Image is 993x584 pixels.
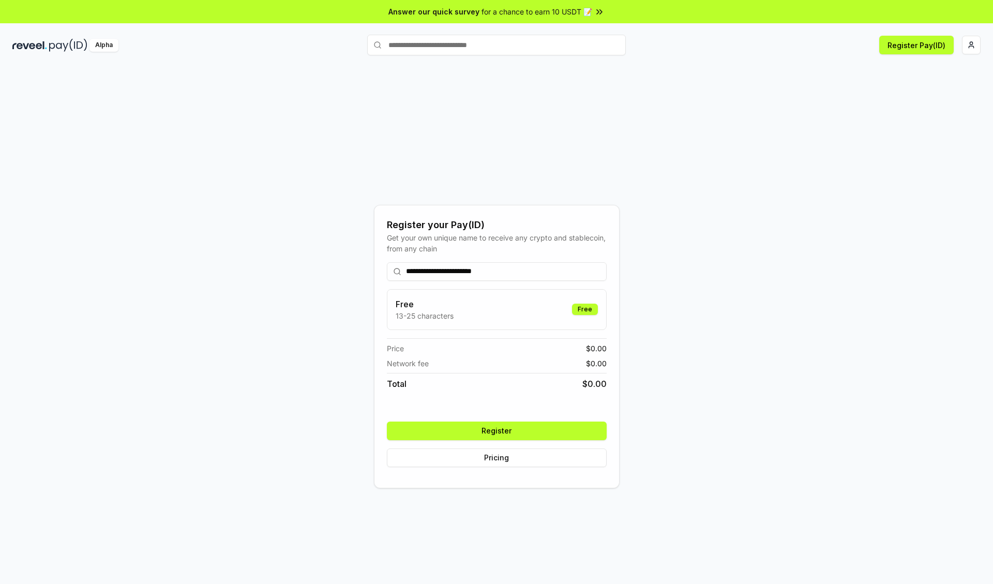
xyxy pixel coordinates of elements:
[396,310,454,321] p: 13-25 characters
[387,218,607,232] div: Register your Pay(ID)
[387,343,404,354] span: Price
[482,6,592,17] span: for a chance to earn 10 USDT 📝
[387,232,607,254] div: Get your own unique name to receive any crypto and stablecoin, from any chain
[582,378,607,390] span: $ 0.00
[387,422,607,440] button: Register
[49,39,87,52] img: pay_id
[12,39,47,52] img: reveel_dark
[387,358,429,369] span: Network fee
[396,298,454,310] h3: Free
[879,36,954,54] button: Register Pay(ID)
[387,448,607,467] button: Pricing
[387,378,407,390] span: Total
[572,304,598,315] div: Free
[388,6,479,17] span: Answer our quick survey
[586,343,607,354] span: $ 0.00
[89,39,118,52] div: Alpha
[586,358,607,369] span: $ 0.00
